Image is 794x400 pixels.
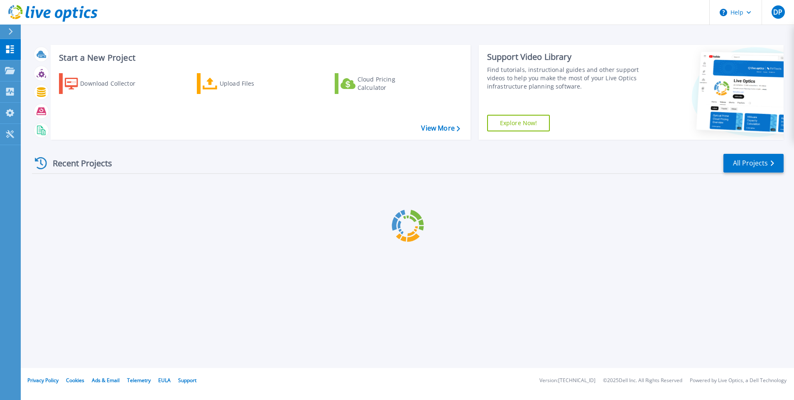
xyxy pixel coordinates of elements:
a: Upload Files [197,73,289,94]
a: Explore Now! [487,115,550,131]
a: Telemetry [127,377,151,384]
a: EULA [158,377,171,384]
a: View More [421,124,460,132]
span: DP [773,9,782,15]
a: All Projects [723,154,784,173]
a: Support [178,377,196,384]
div: Find tutorials, instructional guides and other support videos to help you make the most of your L... [487,66,642,91]
div: Upload Files [220,75,286,92]
a: Cookies [66,377,84,384]
div: Recent Projects [32,153,123,173]
a: Ads & Email [92,377,120,384]
h3: Start a New Project [59,53,460,62]
div: Support Video Library [487,52,642,62]
div: Download Collector [80,75,147,92]
div: Cloud Pricing Calculator [358,75,424,92]
li: Version: [TECHNICAL_ID] [539,378,595,383]
li: © 2025 Dell Inc. All Rights Reserved [603,378,682,383]
li: Powered by Live Optics, a Dell Technology [690,378,787,383]
a: Download Collector [59,73,152,94]
a: Cloud Pricing Calculator [335,73,427,94]
a: Privacy Policy [27,377,59,384]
